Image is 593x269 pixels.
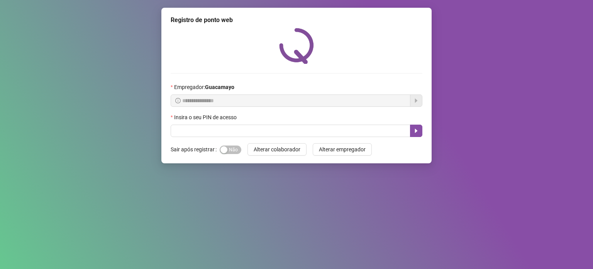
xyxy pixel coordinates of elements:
span: Alterar empregador [319,145,366,154]
label: Insira o seu PIN de acesso [171,113,242,122]
strong: Guacamayo [205,84,234,90]
button: Alterar empregador [313,143,372,156]
label: Sair após registrar [171,143,220,156]
button: Alterar colaborador [247,143,307,156]
div: Registro de ponto web [171,15,422,25]
span: info-circle [175,98,181,103]
img: QRPoint [279,28,314,64]
span: Empregador : [174,83,234,91]
span: Alterar colaborador [254,145,300,154]
span: caret-right [413,128,419,134]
